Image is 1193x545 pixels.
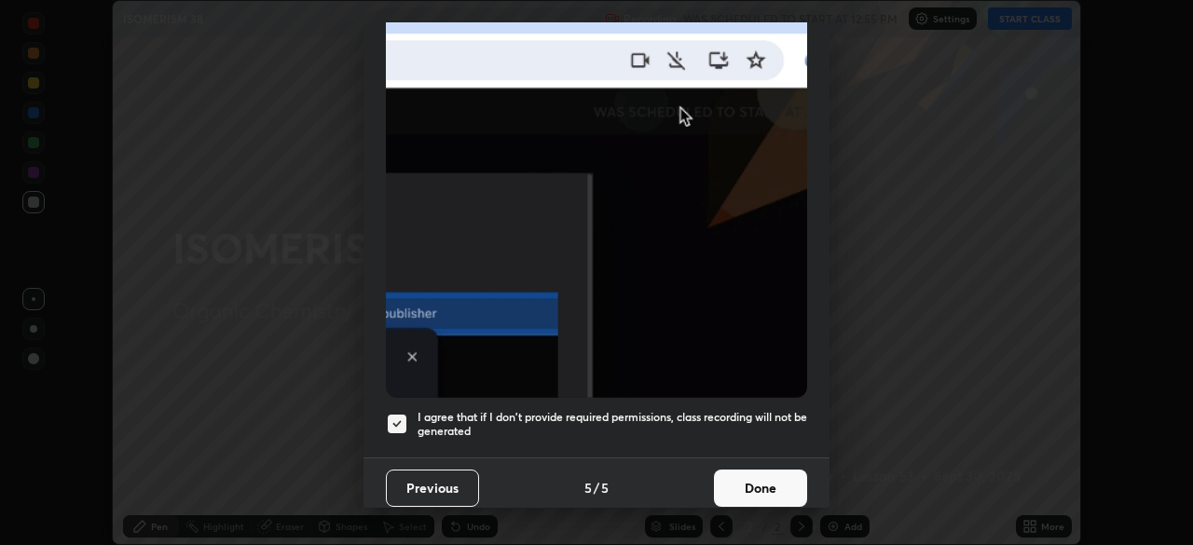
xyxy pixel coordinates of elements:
[594,478,599,497] h4: /
[386,470,479,507] button: Previous
[418,410,807,439] h5: I agree that if I don't provide required permissions, class recording will not be generated
[714,470,807,507] button: Done
[601,478,609,497] h4: 5
[584,478,592,497] h4: 5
